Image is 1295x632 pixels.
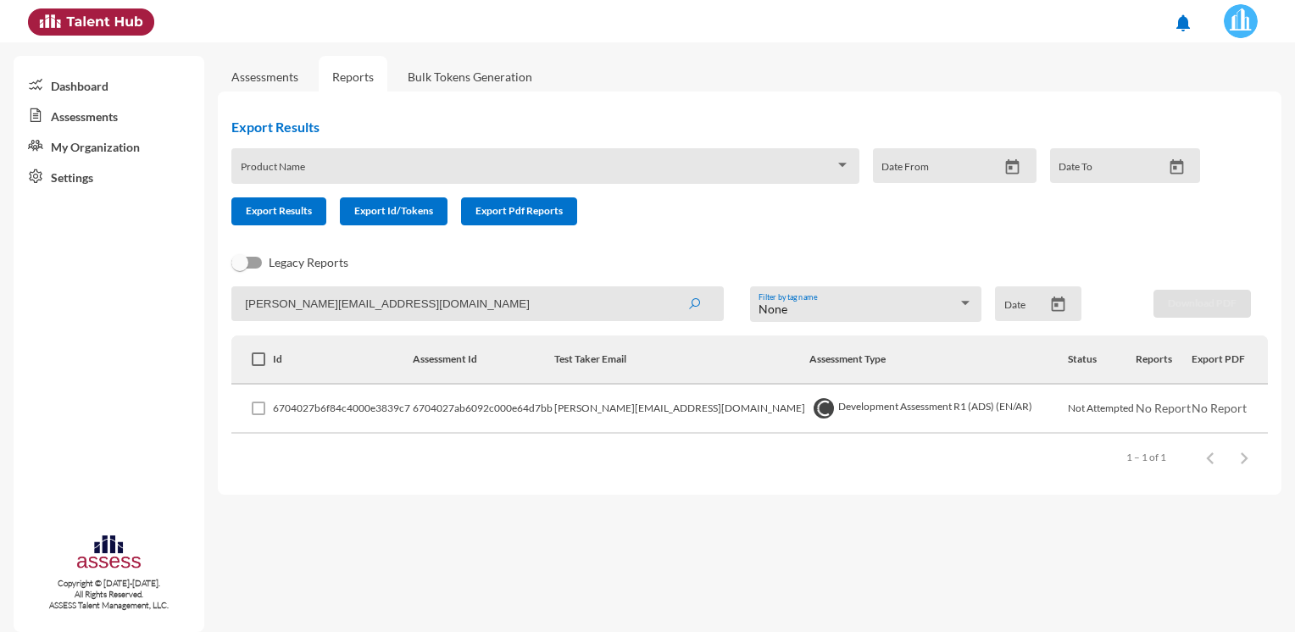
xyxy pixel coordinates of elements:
a: Bulk Tokens Generation [394,56,546,97]
td: 6704027ab6092c000e64d7bb [413,385,555,434]
th: Assessment Id [413,335,555,385]
p: Copyright © [DATE]-[DATE]. All Rights Reserved. ASSESS Talent Management, LLC. [14,578,204,611]
button: Export Pdf Reports [461,197,577,225]
img: assesscompany-logo.png [75,533,142,574]
button: Open calendar [998,158,1027,176]
td: Not Attempted [1068,385,1135,434]
div: 1 – 1 of 1 [1126,451,1166,463]
td: Development Assessment R1 (ADS) (EN/AR) [809,385,1069,434]
span: Download PDF [1168,297,1237,309]
span: Export Id/Tokens [354,204,433,217]
th: Assessment Type [809,335,1069,385]
h2: Export Results [231,119,1214,135]
span: None [759,302,787,316]
a: Reports [319,56,387,97]
th: Test Taker Email [554,335,809,385]
button: Previous page [1193,441,1227,474]
span: Export Results [246,204,312,217]
button: Next page [1227,441,1261,474]
a: Assessments [14,100,204,130]
a: Assessments [231,69,298,84]
a: Dashboard [14,69,204,100]
th: Export PDF [1192,335,1268,385]
a: My Organization [14,130,204,161]
th: Id [273,335,413,385]
a: Settings [14,161,204,191]
td: [PERSON_NAME][EMAIL_ADDRESS][DOMAIN_NAME] [554,385,809,434]
button: Download PDF [1153,290,1251,318]
button: Open calendar [1043,296,1073,313]
button: Open calendar [1162,158,1192,176]
th: Status [1068,335,1135,385]
button: Export Results [231,197,326,225]
span: Export Pdf Reports [475,204,563,217]
td: 6704027b6f84c4000e3839c7 [273,385,413,434]
button: Export Id/Tokens [340,197,447,225]
input: Search by name, token, assessment type, etc. [231,286,724,321]
span: Legacy Reports [269,252,348,273]
span: No Report [1192,401,1247,415]
span: No Report [1136,401,1191,415]
th: Reports [1136,335,1192,385]
mat-paginator: Select page [231,434,1268,481]
mat-icon: notifications [1173,13,1193,33]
